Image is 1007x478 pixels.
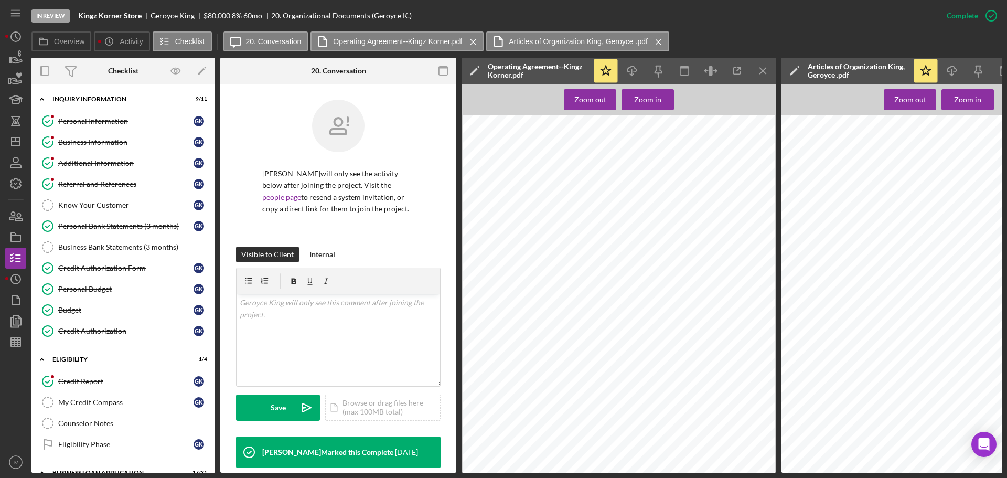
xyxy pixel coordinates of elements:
button: Activity [94,31,149,51]
div: Articles of Organization King, Geroyce .pdf [808,62,907,79]
div: Zoom in [634,89,661,110]
a: Personal Bank Statements (3 months)GK [37,216,210,237]
div: 20. Conversation [311,67,366,75]
div: 17 / 31 [188,470,207,476]
div: Internal [309,247,335,262]
label: 20. Conversation [246,37,302,46]
div: Zoom out [574,89,606,110]
button: IV [5,452,26,473]
button: Zoom in [622,89,674,110]
button: Zoom out [564,89,616,110]
a: Personal BudgetGK [37,279,210,300]
button: Overview [31,31,91,51]
button: Operating Agreement--Kingz Korner.pdf [310,31,484,51]
a: people page [262,193,301,201]
a: Business InformationGK [37,132,210,153]
div: Credit Report [58,377,194,386]
div: Zoom in [954,89,981,110]
div: Business Bank Statements (3 months) [58,243,209,251]
div: 20. Organizational Documents (Geroyce K.) [271,12,412,20]
div: Complete [947,5,978,26]
div: My Credit Compass [58,398,194,407]
a: Personal InformationGK [37,111,210,132]
div: Referral and References [58,180,194,188]
button: Zoom in [941,89,994,110]
span: $80,000 [203,11,230,20]
div: G K [194,158,204,168]
a: Eligibility PhaseGK [37,434,210,455]
div: Personal Bank Statements (3 months) [58,222,194,230]
button: Visible to Client [236,247,299,262]
div: G K [194,179,204,189]
button: Zoom out [884,89,936,110]
div: G K [194,116,204,126]
label: Articles of Organization King, Geroyce .pdf [509,37,648,46]
text: IV [13,460,18,465]
div: ELIGIBILITY [52,356,181,363]
label: Overview [54,37,84,46]
div: Open Intercom Messenger [971,432,997,457]
div: Eligibility Phase [58,440,194,449]
div: G K [194,137,204,147]
div: [PERSON_NAME] Marked this Complete [262,448,393,456]
div: Visible to Client [241,247,294,262]
a: Counselor Notes [37,413,210,434]
div: 60 mo [243,12,262,20]
div: G K [194,397,204,408]
button: Articles of Organization King, Geroyce .pdf [486,31,669,51]
a: Referral and ReferencesGK [37,174,210,195]
a: Credit ReportGK [37,371,210,392]
label: Operating Agreement--Kingz Korner.pdf [333,37,462,46]
div: Checklist [108,67,138,75]
a: My Credit CompassGK [37,392,210,413]
div: Credit Authorization [58,327,194,335]
label: Activity [120,37,143,46]
a: Additional InformationGK [37,153,210,174]
div: INQUIRY INFORMATION [52,96,181,102]
div: Zoom out [894,89,926,110]
div: Know Your Customer [58,201,194,209]
a: Credit AuthorizationGK [37,321,210,342]
button: Complete [936,5,1002,26]
a: Business Bank Statements (3 months) [37,237,210,258]
div: G K [194,284,204,294]
div: G K [194,376,204,387]
div: Operating Agreement--Kingz Korner.pdf [488,62,587,79]
a: Know Your CustomerGK [37,195,210,216]
button: Internal [304,247,340,262]
div: G K [194,200,204,210]
a: BudgetGK [37,300,210,321]
div: Credit Authorization Form [58,264,194,272]
div: Personal Information [58,117,194,125]
div: G K [194,305,204,315]
div: 9 / 11 [188,96,207,102]
p: [PERSON_NAME] will only see the activity below after joining the project. Visit the to resend a s... [262,168,414,215]
div: Additional Information [58,159,194,167]
b: Kingz Korner Store [78,12,142,20]
div: 8 % [232,12,242,20]
div: Geroyce King [151,12,203,20]
a: Credit Authorization FormGK [37,258,210,279]
div: G K [194,221,204,231]
div: BUSINESS LOAN APPLICATION [52,470,181,476]
button: Save [236,395,320,421]
div: G K [194,439,204,450]
div: In Review [31,9,70,23]
div: G K [194,263,204,273]
div: Budget [58,306,194,314]
time: 2025-09-03 19:08 [395,448,418,456]
button: Checklist [153,31,212,51]
div: G K [194,326,204,336]
div: Business Information [58,138,194,146]
div: 1 / 4 [188,356,207,363]
div: Save [271,395,286,421]
div: Personal Budget [58,285,194,293]
label: Checklist [175,37,205,46]
button: 20. Conversation [223,31,308,51]
div: Counselor Notes [58,419,209,428]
